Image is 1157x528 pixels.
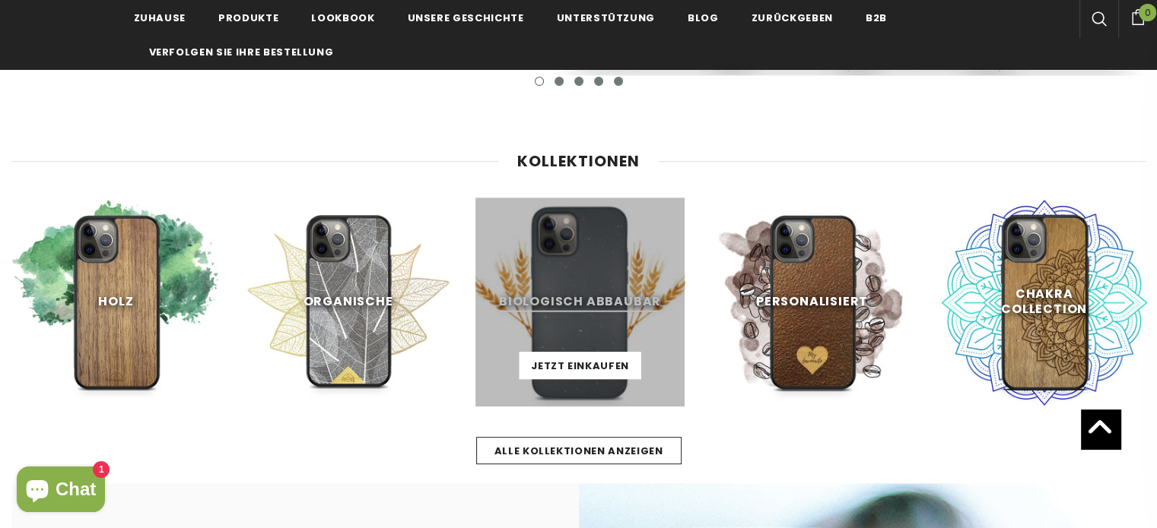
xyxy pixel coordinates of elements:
a: Verfolgen Sie Ihre Bestellung [149,34,334,68]
span: Lookbook [311,11,374,25]
span: Alle Kollektionen anzeigen [494,444,663,458]
span: Unterstützung [557,11,655,25]
button: 5 [614,77,623,86]
button: 1 [535,77,544,86]
span: 0 [1139,4,1156,21]
inbox-online-store-chat: Onlineshop-Chat von Shopify [12,466,110,516]
span: Verfolgen Sie Ihre Bestellung [149,45,334,59]
a: Alle Kollektionen anzeigen [476,437,682,464]
button: 2 [555,77,564,86]
span: Blog [688,11,719,25]
span: Jetzt einkaufen [531,359,629,373]
a: Jetzt einkaufen [519,352,641,379]
span: Produkte [218,11,278,25]
button: 4 [594,77,603,86]
span: B2B [866,11,887,25]
a: 0 [1118,7,1157,25]
span: Unsere Geschichte [407,11,523,25]
button: 3 [574,77,583,86]
span: Kollektionen [517,150,640,172]
span: Zurückgeben [752,11,833,25]
span: Zuhause [134,11,186,25]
